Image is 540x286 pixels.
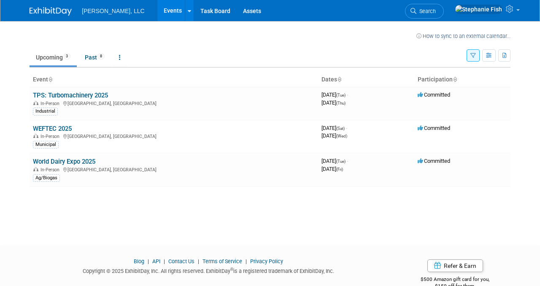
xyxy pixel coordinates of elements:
[414,73,510,87] th: Participation
[418,158,450,164] span: Committed
[33,132,315,139] div: [GEOGRAPHIC_DATA], [GEOGRAPHIC_DATA]
[63,53,70,59] span: 3
[416,8,436,14] span: Search
[33,166,315,173] div: [GEOGRAPHIC_DATA], [GEOGRAPHIC_DATA]
[321,125,347,131] span: [DATE]
[416,33,510,39] a: How to sync to an external calendar...
[336,134,347,138] span: (Wed)
[40,134,62,139] span: In-Person
[168,258,194,264] a: Contact Us
[230,267,233,272] sup: ®
[33,125,72,132] a: WEFTEC 2025
[78,49,111,65] a: Past8
[346,125,347,131] span: -
[405,4,444,19] a: Search
[134,258,144,264] a: Blog
[40,167,62,173] span: In-Person
[33,167,38,171] img: In-Person Event
[162,258,167,264] span: |
[321,92,348,98] span: [DATE]
[33,100,315,106] div: [GEOGRAPHIC_DATA], [GEOGRAPHIC_DATA]
[33,141,59,148] div: Municipal
[33,92,108,99] a: TPS: Turbomachinery 2025
[33,101,38,105] img: In-Person Event
[321,166,343,172] span: [DATE]
[40,101,62,106] span: In-Person
[196,258,201,264] span: |
[30,265,387,275] div: Copyright © 2025 ExhibitDay, Inc. All rights reserved. ExhibitDay is a registered trademark of Ex...
[336,126,345,131] span: (Sat)
[146,258,151,264] span: |
[347,92,348,98] span: -
[30,73,318,87] th: Event
[418,125,450,131] span: Committed
[97,53,105,59] span: 8
[82,8,145,14] span: [PERSON_NAME], LLC
[336,167,343,172] span: (Fri)
[427,259,483,272] a: Refer & Earn
[453,76,457,83] a: Sort by Participation Type
[33,108,58,115] div: Industrial
[336,159,346,164] span: (Tue)
[336,101,346,105] span: (Thu)
[336,93,346,97] span: (Tue)
[337,76,341,83] a: Sort by Start Date
[318,73,414,87] th: Dates
[30,7,72,16] img: ExhibitDay
[347,158,348,164] span: -
[321,132,347,139] span: [DATE]
[418,92,450,98] span: Committed
[243,258,249,264] span: |
[48,76,52,83] a: Sort by Event Name
[152,258,160,264] a: API
[33,174,60,182] div: Ag/Biogas
[202,258,242,264] a: Terms of Service
[321,158,348,164] span: [DATE]
[321,100,346,106] span: [DATE]
[33,158,95,165] a: World Dairy Expo 2025
[455,5,502,14] img: Stephanie Fish
[33,134,38,138] img: In-Person Event
[250,258,283,264] a: Privacy Policy
[30,49,77,65] a: Upcoming3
